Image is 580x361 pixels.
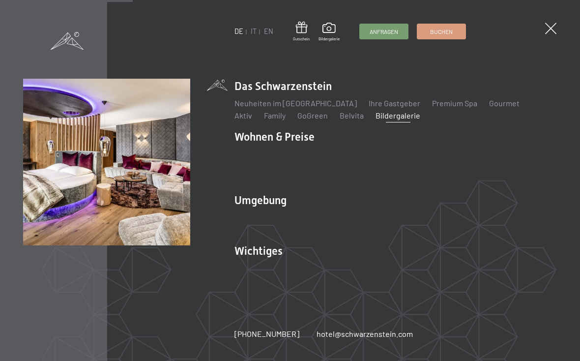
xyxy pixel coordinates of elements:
span: Anfragen [370,28,398,36]
a: Bildergalerie [376,111,420,120]
a: EN [264,27,273,35]
a: Gutschein [293,22,310,42]
a: Bildergalerie [319,23,340,41]
a: [PHONE_NUMBER] [234,329,299,339]
span: [PHONE_NUMBER] [234,329,299,338]
a: Buchen [417,24,465,39]
a: Belvita [340,111,364,120]
a: Premium Spa [432,98,477,108]
a: DE [234,27,243,35]
a: GoGreen [297,111,328,120]
a: Gourmet [489,98,520,108]
a: Anfragen [360,24,408,39]
a: hotel@schwarzenstein.com [317,329,413,339]
a: Family [264,111,286,120]
a: Neuheiten im [GEOGRAPHIC_DATA] [234,98,357,108]
a: IT [251,27,257,35]
span: Bildergalerie [319,36,340,42]
span: Buchen [430,28,453,36]
a: Aktiv [234,111,252,120]
span: Gutschein [293,36,310,42]
a: Ihre Gastgeber [369,98,420,108]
